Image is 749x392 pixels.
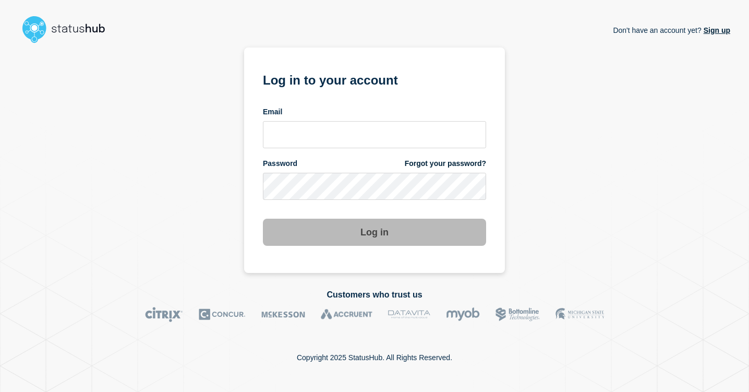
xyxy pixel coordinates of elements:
[19,290,730,300] h2: Customers who trust us
[261,307,305,322] img: McKesson logo
[263,107,282,117] span: Email
[321,307,372,322] img: Accruent logo
[263,219,486,246] button: Log in
[19,13,118,46] img: StatusHub logo
[446,307,480,322] img: myob logo
[263,69,486,89] h1: Log in to your account
[702,26,730,34] a: Sign up
[263,121,486,148] input: email input
[388,307,430,322] img: DataVita logo
[145,307,183,322] img: Citrix logo
[405,159,486,169] a: Forgot your password?
[199,307,246,322] img: Concur logo
[263,173,486,200] input: password input
[263,159,297,169] span: Password
[496,307,540,322] img: Bottomline logo
[297,353,452,362] p: Copyright 2025 StatusHub. All Rights Reserved.
[613,18,730,43] p: Don't have an account yet?
[555,307,604,322] img: MSU logo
